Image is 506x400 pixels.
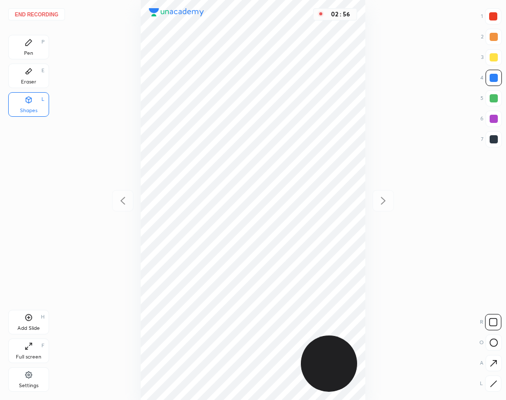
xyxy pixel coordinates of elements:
div: A [480,355,502,371]
img: logo.38c385cc.svg [149,8,204,16]
div: 5 [480,90,502,107]
div: O [479,334,502,351]
div: 4 [480,70,502,86]
div: Pen [24,51,33,56]
div: E [41,68,45,73]
div: Shapes [20,108,37,113]
div: 02 : 56 [328,11,353,18]
div: F [41,343,45,348]
div: 2 [481,29,502,45]
div: Full screen [16,354,41,360]
div: 3 [481,49,502,66]
div: L [41,97,45,102]
div: P [41,39,45,45]
div: 1 [481,8,501,25]
div: Settings [19,383,38,388]
div: H [41,314,45,320]
div: Eraser [21,79,36,85]
div: R [480,314,501,330]
div: Add Slide [17,326,40,331]
div: L [480,375,501,392]
div: 6 [480,111,502,127]
button: End recording [8,8,65,20]
div: 7 [481,131,502,148]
